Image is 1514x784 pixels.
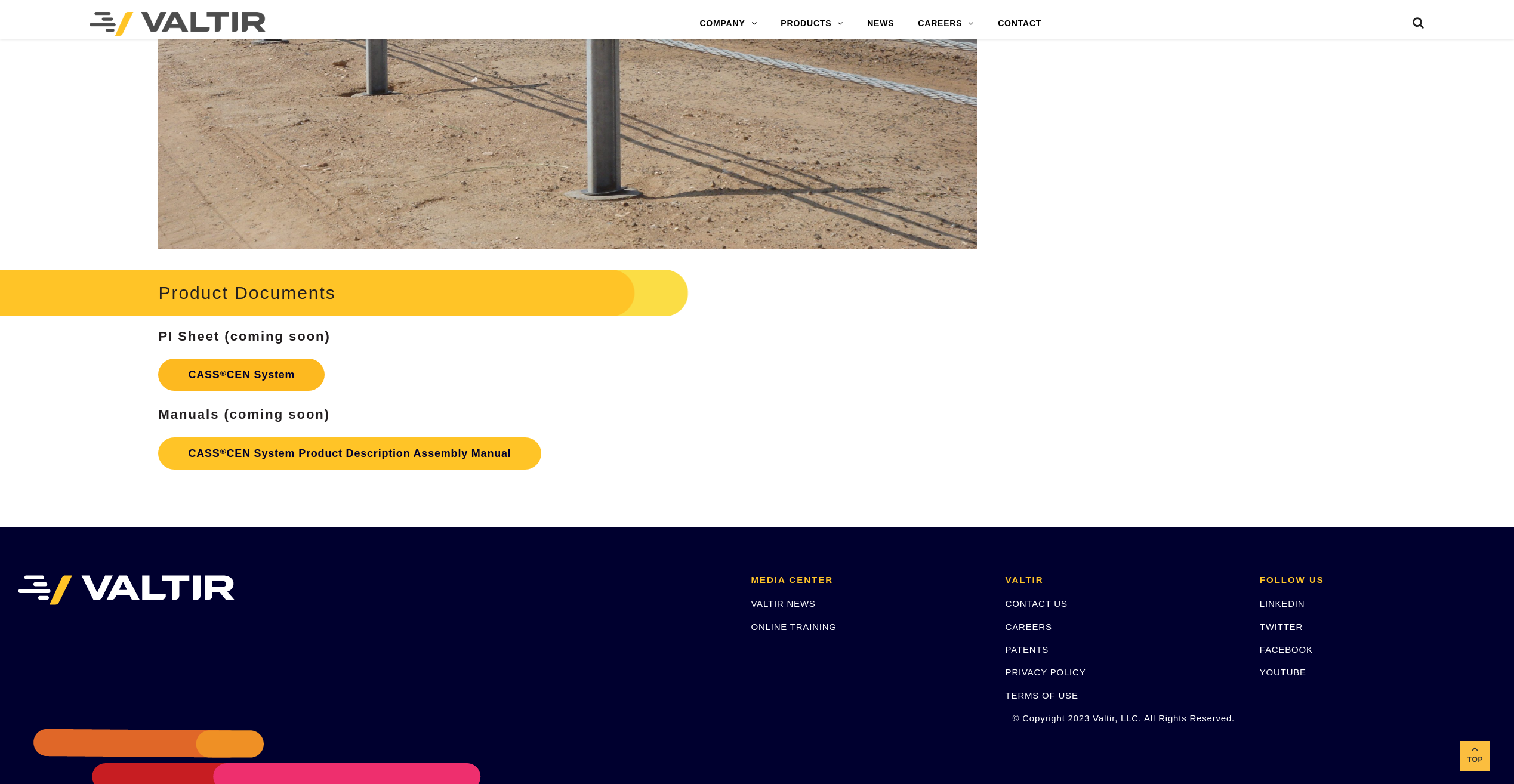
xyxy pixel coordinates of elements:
strong: Manuals (coming soon) [158,407,330,422]
a: CONTACT US [1006,598,1068,609]
a: PRIVACY POLICY [1006,667,1086,677]
a: TWITTER [1260,622,1303,632]
img: Valtir [90,12,266,36]
span: Top [1460,753,1490,767]
h2: MEDIA CENTER [751,575,987,585]
a: COMPANY [687,12,769,36]
a: FACEBOOK [1260,644,1313,655]
h2: FOLLOW US [1260,575,1496,585]
a: CASS®CEN System Product Description Assembly Manual [158,437,541,470]
h2: VALTIR [1006,575,1242,585]
a: PATENTS [1006,644,1049,655]
a: Top [1460,741,1490,771]
a: PRODUCTS [769,12,855,36]
a: CASS®CEN System [158,359,325,391]
strong: PI Sheet (coming soon) [158,329,330,344]
sup: ® [220,369,227,378]
a: CONTACT [986,12,1053,36]
sup: ® [220,447,227,456]
a: NEWS [855,12,906,36]
a: CAREERS [906,12,986,36]
img: VALTIR [18,575,235,605]
a: LINKEDIN [1260,598,1305,609]
p: © Copyright 2023 Valtir, LLC. All Rights Reserved. [1006,711,1242,725]
a: VALTIR NEWS [751,598,815,609]
a: ONLINE TRAINING [751,622,836,632]
a: CAREERS [1006,622,1052,632]
a: YOUTUBE [1260,667,1306,677]
a: TERMS OF USE [1006,690,1078,700]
